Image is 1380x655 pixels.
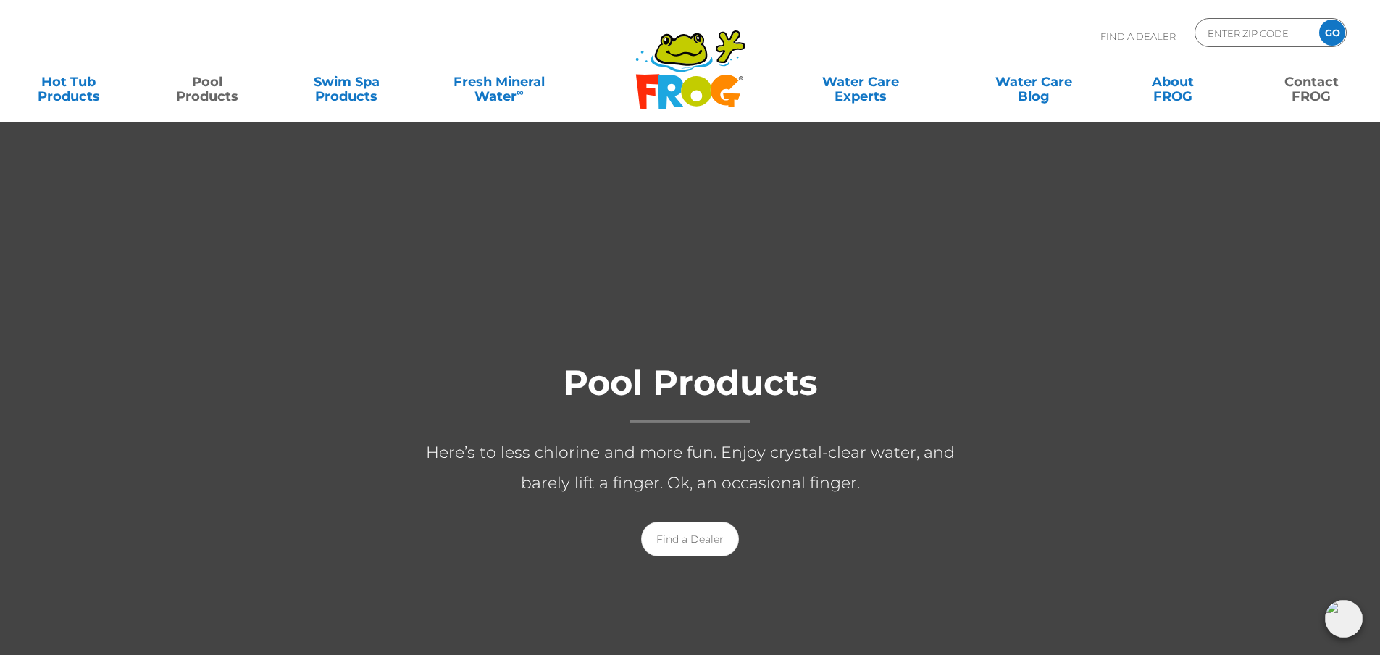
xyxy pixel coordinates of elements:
[154,67,262,96] a: PoolProducts
[1325,600,1363,638] img: openIcon
[1206,22,1304,43] input: Zip Code Form
[401,438,980,498] p: Here’s to less chlorine and more fun. Enjoy crystal-clear water, and barely lift a finger. Ok, an...
[401,364,980,423] h1: Pool Products
[431,67,566,96] a: Fresh MineralWater∞
[517,86,524,98] sup: ∞
[1258,67,1366,96] a: ContactFROG
[641,522,739,556] a: Find a Dealer
[773,67,948,96] a: Water CareExperts
[293,67,401,96] a: Swim SpaProducts
[979,67,1087,96] a: Water CareBlog
[1319,20,1345,46] input: GO
[14,67,122,96] a: Hot TubProducts
[1100,18,1176,54] p: Find A Dealer
[1118,67,1226,96] a: AboutFROG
